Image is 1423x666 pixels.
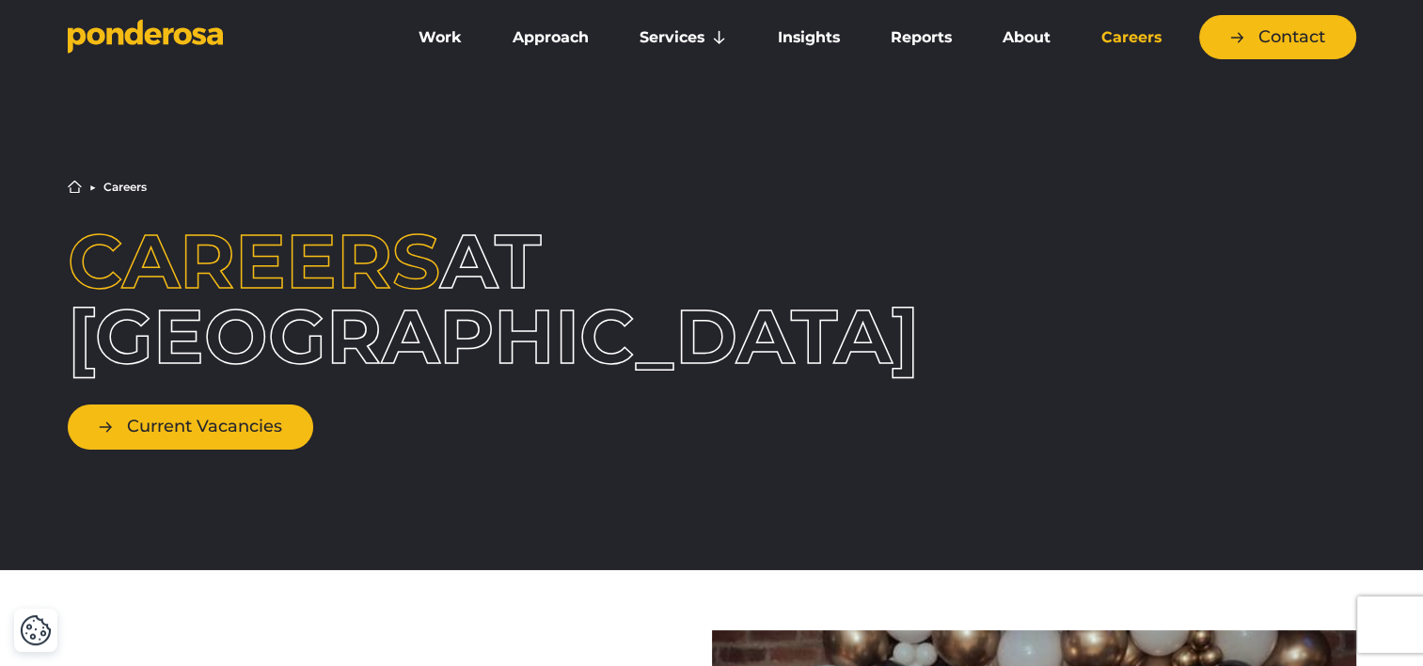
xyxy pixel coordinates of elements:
a: Reports [869,18,973,57]
span: Careers [68,215,440,307]
button: Cookie Settings [20,614,52,646]
a: Services [618,18,748,57]
a: Insights [755,18,861,57]
a: About [981,18,1072,57]
a: Home [68,180,82,194]
a: Current Vacancies [68,404,313,449]
h1: at [GEOGRAPHIC_DATA] [68,224,588,374]
a: Approach [491,18,610,57]
a: Careers [1080,18,1183,57]
a: Go to homepage [68,19,369,56]
img: Revisit consent button [20,614,52,646]
li: Careers [103,182,147,193]
a: Contact [1199,15,1356,59]
li: ▶︎ [89,182,96,193]
a: Work [397,18,483,57]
